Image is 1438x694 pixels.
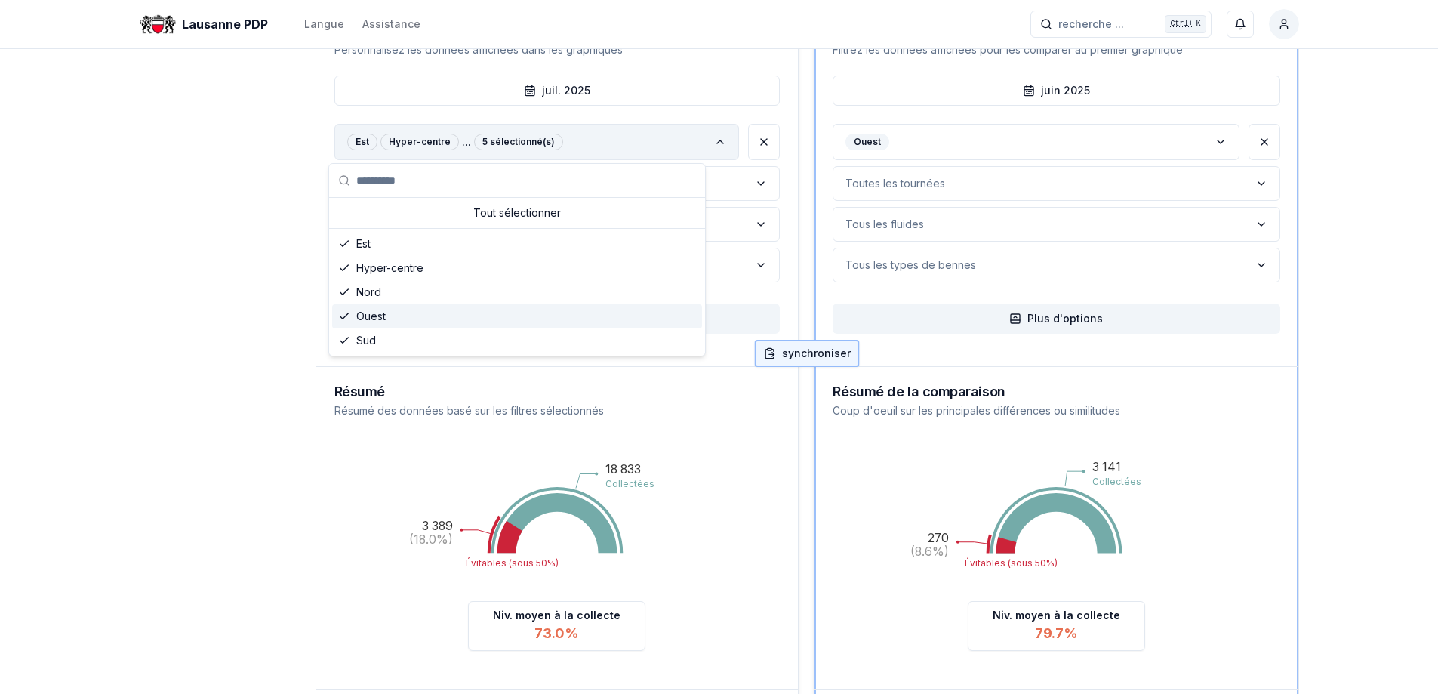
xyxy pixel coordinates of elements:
button: synchroniser [755,340,860,367]
div: Niv. moyen à la collecte [468,601,645,651]
a: Assistance [362,15,420,33]
h3: Résumé [334,385,781,399]
p: Filtrez les données affichées pour les comparer au premier graphique [833,42,1279,57]
span: Est [356,236,371,251]
span: ... [462,134,471,150]
text: Évitables (sous 50%) [965,557,1058,569]
button: juin 2025 [833,76,1279,106]
span: Hyper-centre [356,261,423,276]
div: 79.7% [993,623,1120,644]
div: Niv. moyen à la collecte [968,601,1145,651]
img: Lausanne PDP Logo [140,6,176,42]
span: recherche ... [1058,17,1124,32]
a: Lausanne PDP [140,15,274,33]
text: Évitables (sous 50%) [466,557,559,569]
button: Langue [304,15,344,33]
text: (8.6%) [910,544,949,558]
text: (18.0%) [408,532,452,546]
text: Collectées [605,478,654,489]
div: Est [347,134,377,150]
span: Lausanne PDP [182,15,268,33]
text: 270 [928,530,949,544]
button: label [833,166,1279,201]
div: Hyper-centre [380,134,459,150]
p: Tous les types de bennes [845,258,976,273]
h3: Résumé de la comparaison [833,385,1279,399]
text: 3 141 [1093,460,1122,474]
div: Langue [304,17,344,32]
button: label [833,207,1279,242]
div: Tout sélectionner [332,201,702,225]
button: label [833,124,1239,160]
p: Personnalisez les données affichées dans les graphiques [334,42,781,57]
p: Toutes les tournées [845,176,945,191]
button: label [334,124,740,160]
button: Plus d'options [833,304,1279,334]
button: juil. 2025 [334,76,781,106]
p: Résumé des données basé sur les filtres sélectionnés [334,403,781,418]
div: Ouest [845,134,889,150]
text: 18 833 [605,462,641,477]
text: Collectées [1093,476,1142,487]
span: Ouest [356,309,386,324]
span: Nord [356,285,381,300]
p: Coup d'oeuil sur les principales différences ou similitudes [833,403,1279,418]
p: Tous les fluides [845,217,924,232]
div: 5 sélectionné(s) [474,134,563,150]
button: label [833,248,1279,282]
div: 73.0% [493,623,620,644]
span: Sud [356,333,376,348]
button: recherche ...Ctrl+K [1030,11,1212,38]
text: 3 389 [421,518,452,532]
